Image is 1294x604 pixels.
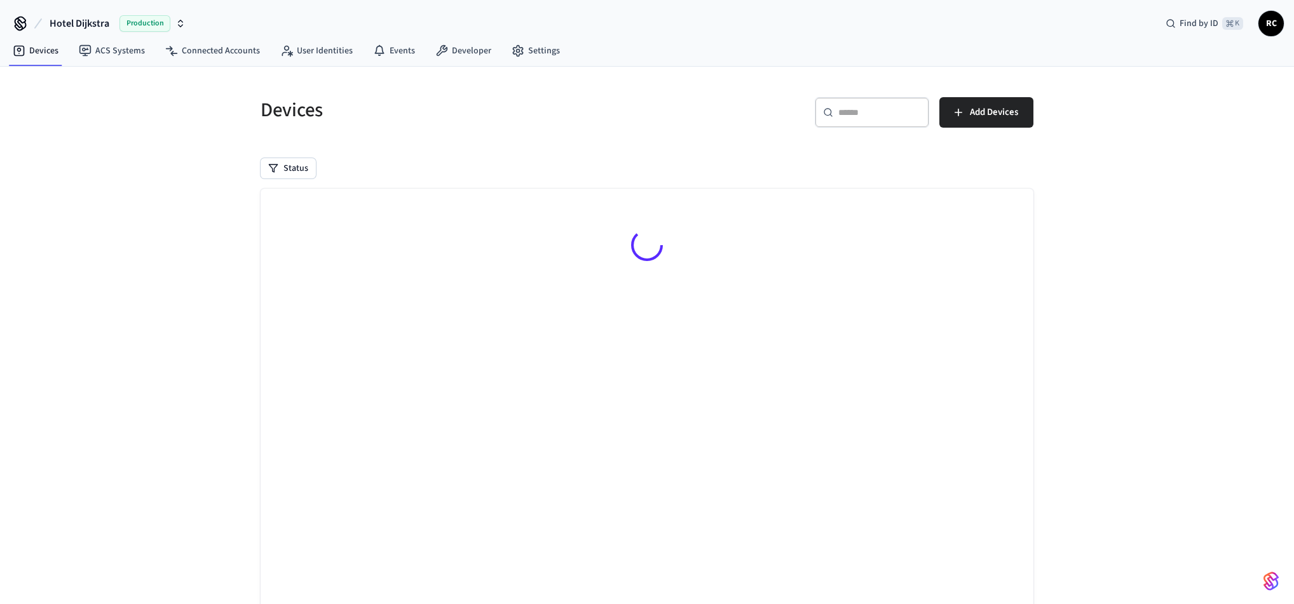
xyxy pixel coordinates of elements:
a: Developer [425,39,501,62]
span: RC [1260,12,1283,35]
a: Settings [501,39,570,62]
span: Hotel Dijkstra [50,16,109,31]
img: SeamLogoGradient.69752ec5.svg [1263,571,1279,591]
span: Add Devices [970,104,1018,121]
button: Add Devices [939,97,1033,128]
a: Events [363,39,425,62]
a: User Identities [270,39,363,62]
span: ⌘ K [1222,17,1243,30]
a: ACS Systems [69,39,155,62]
div: Find by ID⌘ K [1155,12,1253,35]
button: RC [1258,11,1284,36]
span: Find by ID [1180,17,1218,30]
span: Production [119,15,170,32]
h5: Devices [261,97,639,123]
a: Connected Accounts [155,39,270,62]
button: Status [261,158,316,178]
a: Devices [3,39,69,62]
